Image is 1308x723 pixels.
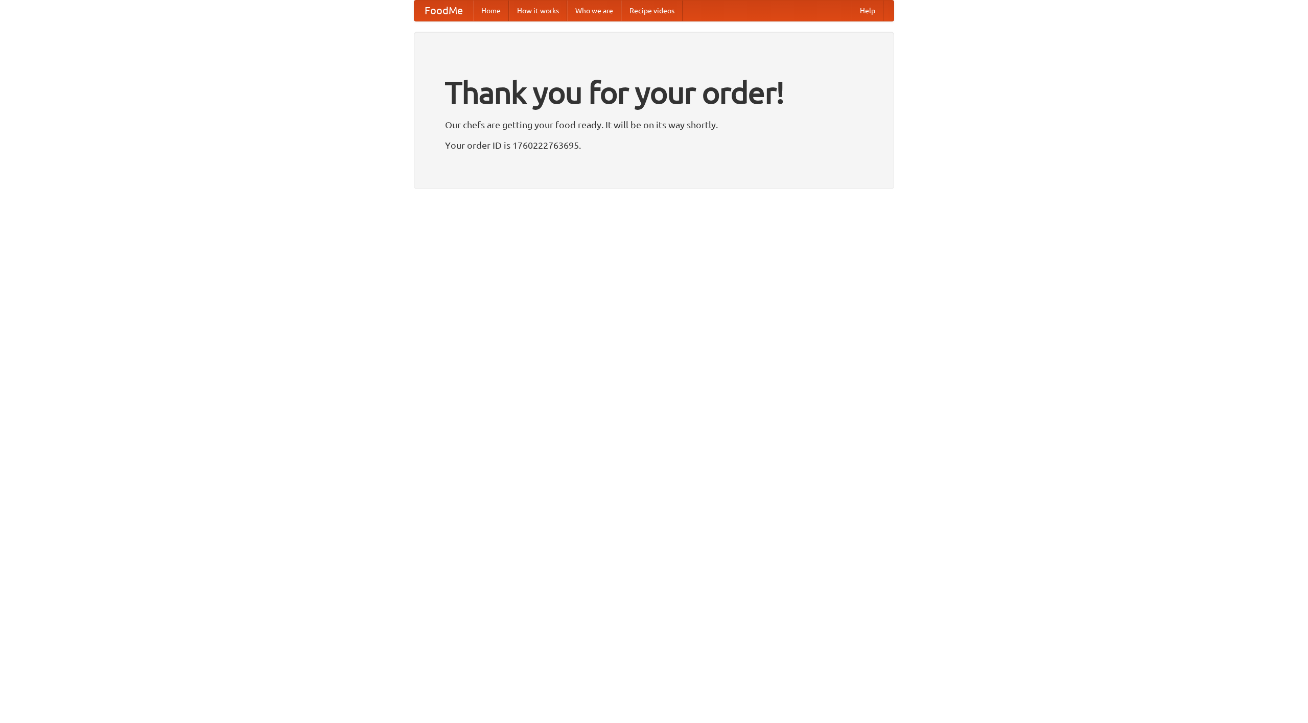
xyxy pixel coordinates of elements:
a: Home [473,1,509,21]
a: Who we are [567,1,621,21]
h1: Thank you for your order! [445,68,863,117]
p: Your order ID is 1760222763695. [445,137,863,153]
a: How it works [509,1,567,21]
a: Help [852,1,883,21]
a: FoodMe [414,1,473,21]
a: Recipe videos [621,1,683,21]
p: Our chefs are getting your food ready. It will be on its way shortly. [445,117,863,132]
